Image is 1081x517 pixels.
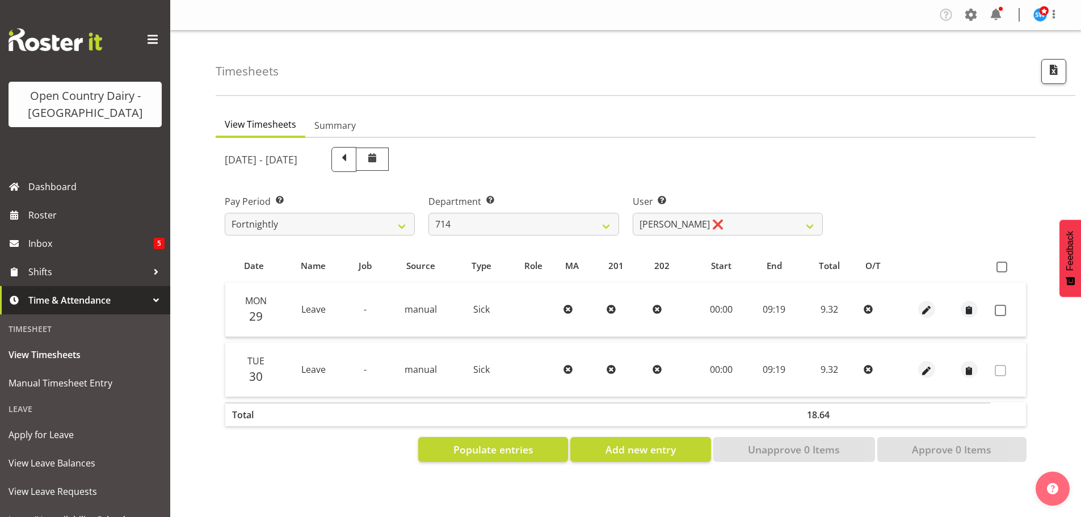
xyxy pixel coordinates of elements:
span: 201 [608,259,624,272]
img: steve-webb7510.jpg [1033,8,1047,22]
th: Total [225,402,283,426]
div: Open Country Dairy - [GEOGRAPHIC_DATA] [20,87,150,121]
td: 00:00 [694,343,748,397]
th: 18.64 [800,402,859,426]
label: Pay Period [225,195,415,208]
td: 09:19 [748,343,800,397]
td: 09:19 [748,283,800,337]
span: 29 [249,308,263,324]
button: Populate entries [418,437,568,462]
button: Unapprove 0 Items [713,437,875,462]
img: help-xxl-2.png [1047,483,1058,494]
button: Approve 0 Items [877,437,1027,462]
span: Name [301,259,326,272]
a: View Leave Balances [3,449,167,477]
span: Start [711,259,731,272]
td: Sick [455,343,508,397]
a: View Leave Requests [3,477,167,506]
span: 202 [654,259,670,272]
span: Apply for Leave [9,426,162,443]
span: View Leave Requests [9,483,162,500]
span: End [767,259,782,272]
span: Feedback [1065,231,1075,271]
span: Total [819,259,840,272]
span: Inbox [28,235,154,252]
span: - [364,363,367,376]
td: Sick [455,283,508,337]
span: View Timesheets [225,117,296,131]
span: Populate entries [453,442,533,457]
a: Manual Timesheet Entry [3,369,167,397]
button: Export CSV [1041,59,1066,84]
div: Timesheet [3,317,167,341]
span: Add new entry [605,442,676,457]
h5: [DATE] - [DATE] [225,153,297,166]
td: 9.32 [800,283,859,337]
span: Time & Attendance [28,292,148,309]
div: Leave [3,397,167,421]
label: User [633,195,823,208]
span: Job [359,259,372,272]
span: Approve 0 Items [912,442,991,457]
span: O/T [865,259,881,272]
span: Roster [28,207,165,224]
span: manual [405,363,437,376]
span: - [364,303,367,316]
td: 00:00 [694,283,748,337]
span: Type [472,259,491,272]
span: Shifts [28,263,148,280]
span: Tue [247,355,264,367]
button: Feedback - Show survey [1059,220,1081,297]
a: View Timesheets [3,341,167,369]
span: MA [565,259,579,272]
span: Role [524,259,542,272]
span: Manual Timesheet Entry [9,375,162,392]
span: Source [406,259,435,272]
a: Apply for Leave [3,421,167,449]
span: Mon [245,295,267,307]
span: Date [244,259,264,272]
label: Department [428,195,619,208]
span: View Leave Balances [9,455,162,472]
span: Leave [301,303,326,316]
span: Dashboard [28,178,165,195]
span: manual [405,303,437,316]
h4: Timesheets [216,65,279,78]
span: 30 [249,368,263,384]
span: Leave [301,363,326,376]
span: 5 [154,238,165,249]
span: Unapprove 0 Items [748,442,840,457]
td: 9.32 [800,343,859,397]
button: Add new entry [570,437,710,462]
img: Rosterit website logo [9,28,102,51]
span: Summary [314,119,356,132]
span: View Timesheets [9,346,162,363]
